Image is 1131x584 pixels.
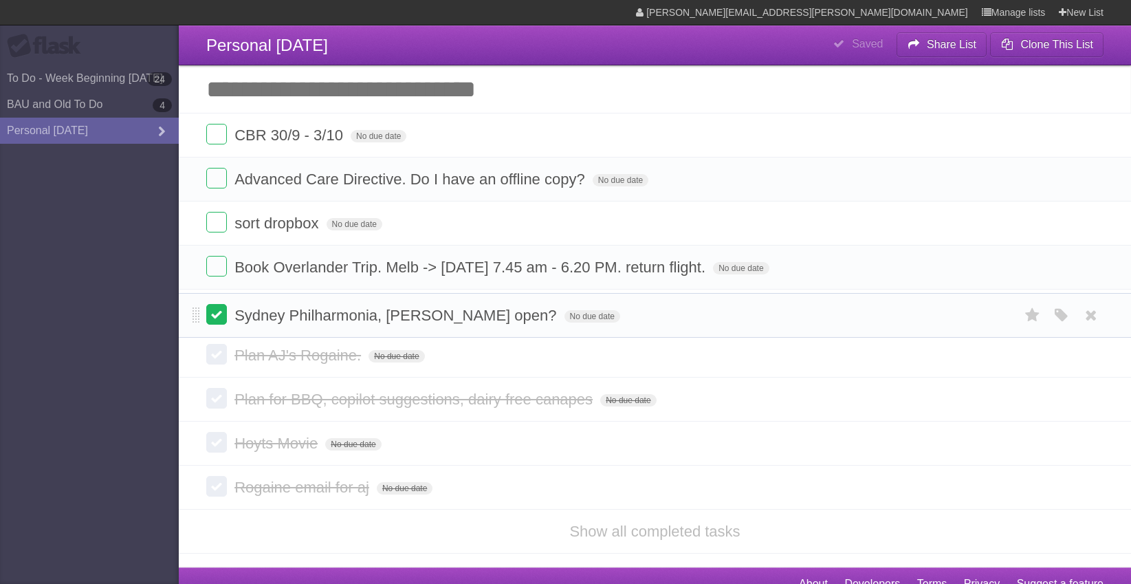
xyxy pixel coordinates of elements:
[1020,39,1093,50] b: Clone This List
[234,259,709,276] span: Book Overlander Trip. Melb -> [DATE] 7.45 am - 6.20 PM. return flight.
[7,34,89,58] div: Flask
[234,127,347,144] span: CBR 30/9 - 3/10
[206,344,227,365] label: Done
[206,304,227,325] label: Done
[206,388,227,409] label: Done
[234,435,321,452] span: Hoyts Movie
[206,476,227,497] label: Done
[351,130,406,142] span: No due date
[927,39,976,50] b: Share List
[234,347,364,364] span: Plan AJ's Rogaine.
[147,72,172,86] b: 24
[206,36,328,54] span: Personal [DATE]
[569,523,740,540] a: Show all completed tasks
[206,168,227,188] label: Done
[206,432,227,453] label: Done
[234,171,589,188] span: Advanced Care Directive. Do I have an offline copy?
[206,212,227,232] label: Done
[369,350,424,363] span: No due date
[234,215,322,232] span: sort dropbox
[234,479,373,496] span: Rogaine email for aj
[1020,304,1046,327] label: Star task
[990,32,1103,57] button: Clone This List
[600,394,656,407] span: No due date
[325,438,381,451] span: No due date
[327,218,382,230] span: No due date
[593,174,648,186] span: No due date
[852,38,883,50] b: Saved
[153,98,172,112] b: 4
[377,482,432,495] span: No due date
[206,124,227,144] label: Done
[564,310,620,323] span: No due date
[234,391,596,408] span: Plan for BBQ, copilot suggestions, dairy free canapes
[234,307,560,324] span: Sydney Philharmonia, [PERSON_NAME] open?
[713,262,769,274] span: No due date
[897,32,987,57] button: Share List
[206,256,227,277] label: Done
